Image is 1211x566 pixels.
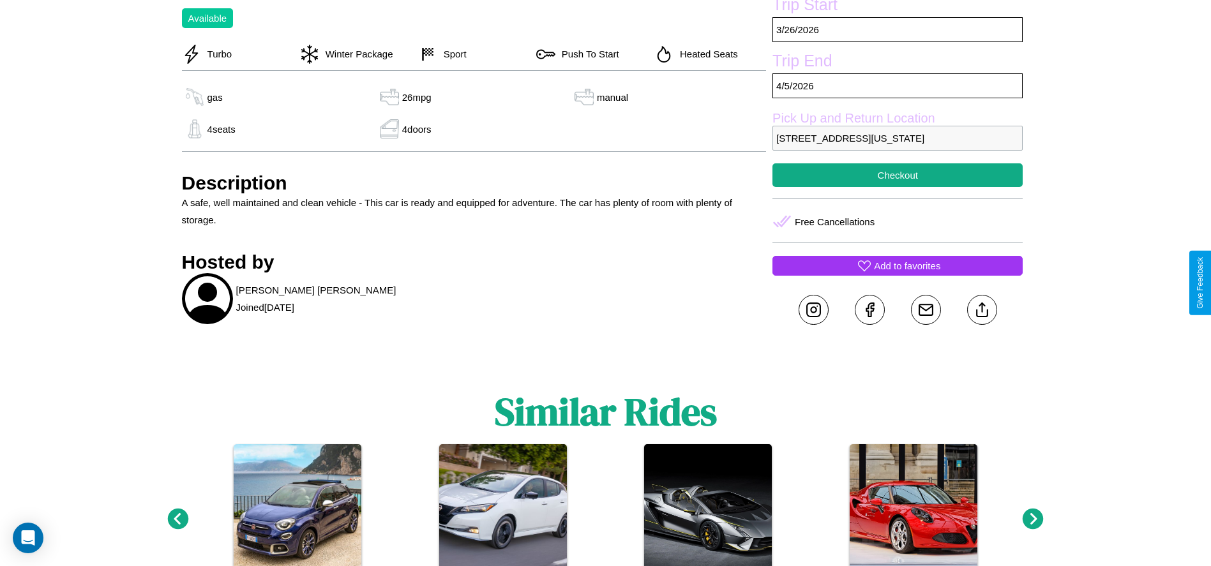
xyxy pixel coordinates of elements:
[495,385,717,438] h1: Similar Rides
[874,257,940,274] p: Add to favorites
[772,111,1023,126] label: Pick Up and Return Location
[571,87,597,107] img: gas
[377,119,402,138] img: gas
[795,213,875,230] p: Free Cancellations
[402,121,432,138] p: 4 doors
[377,87,402,107] img: gas
[182,194,767,228] p: A safe, well maintained and clean vehicle - This car is ready and equipped for adventure. The car...
[201,45,232,63] p: Turbo
[1196,257,1205,309] div: Give Feedback
[772,17,1023,42] p: 3 / 26 / 2026
[673,45,738,63] p: Heated Seats
[437,45,467,63] p: Sport
[236,299,294,316] p: Joined [DATE]
[772,256,1023,276] button: Add to favorites
[188,10,227,27] p: Available
[555,45,619,63] p: Push To Start
[13,523,43,553] div: Open Intercom Messenger
[207,89,223,106] p: gas
[597,89,628,106] p: manual
[772,126,1023,151] p: [STREET_ADDRESS][US_STATE]
[182,172,767,194] h3: Description
[772,73,1023,98] p: 4 / 5 / 2026
[182,251,767,273] h3: Hosted by
[236,281,396,299] p: [PERSON_NAME] [PERSON_NAME]
[319,45,393,63] p: Winter Package
[772,163,1023,187] button: Checkout
[182,119,207,138] img: gas
[402,89,432,106] p: 26 mpg
[207,121,236,138] p: 4 seats
[772,52,1023,73] label: Trip End
[182,87,207,107] img: gas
